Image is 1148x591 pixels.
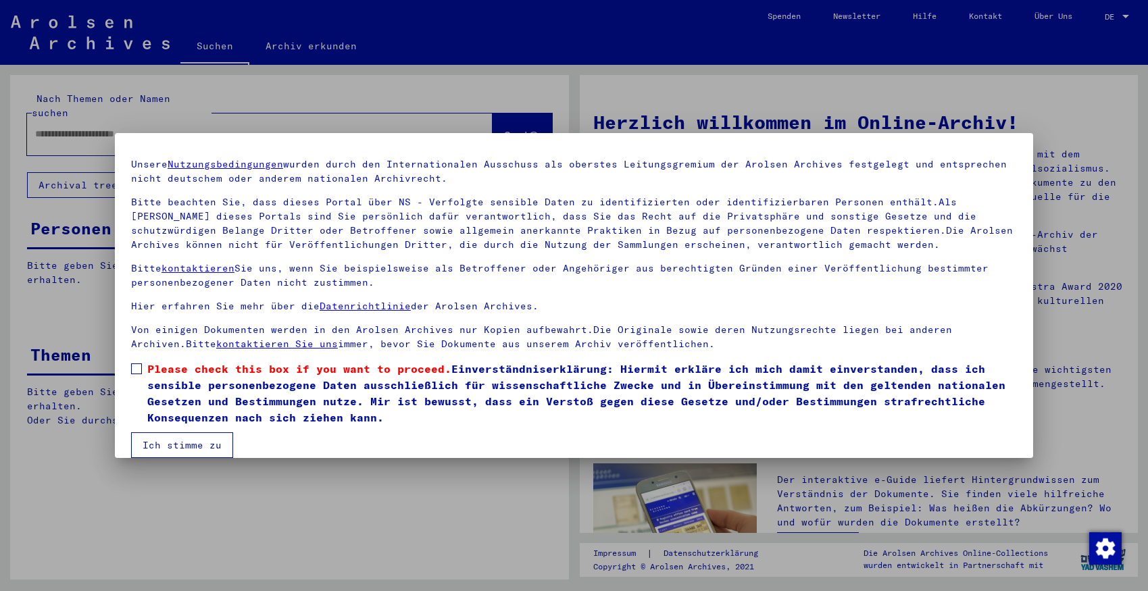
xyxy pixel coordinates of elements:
[131,299,1017,313] p: Hier erfahren Sie mehr über die der Arolsen Archives.
[168,158,283,170] a: Nutzungsbedingungen
[131,323,1017,351] p: Von einigen Dokumenten werden in den Arolsen Archives nur Kopien aufbewahrt.Die Originale sowie d...
[161,262,234,274] a: kontaktieren
[216,338,338,350] a: kontaktieren Sie uns
[147,361,1017,426] span: Einverständniserklärung: Hiermit erkläre ich mich damit einverstanden, dass ich sensible personen...
[1089,532,1122,565] img: Zustimmung ändern
[147,362,451,376] span: Please check this box if you want to proceed.
[131,157,1017,186] p: Unsere wurden durch den Internationalen Ausschuss als oberstes Leitungsgremium der Arolsen Archiv...
[131,195,1017,252] p: Bitte beachten Sie, dass dieses Portal über NS - Verfolgte sensible Daten zu identifizierten oder...
[131,261,1017,290] p: Bitte Sie uns, wenn Sie beispielsweise als Betroffener oder Angehöriger aus berechtigten Gründen ...
[131,432,233,458] button: Ich stimme zu
[320,300,411,312] a: Datenrichtlinie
